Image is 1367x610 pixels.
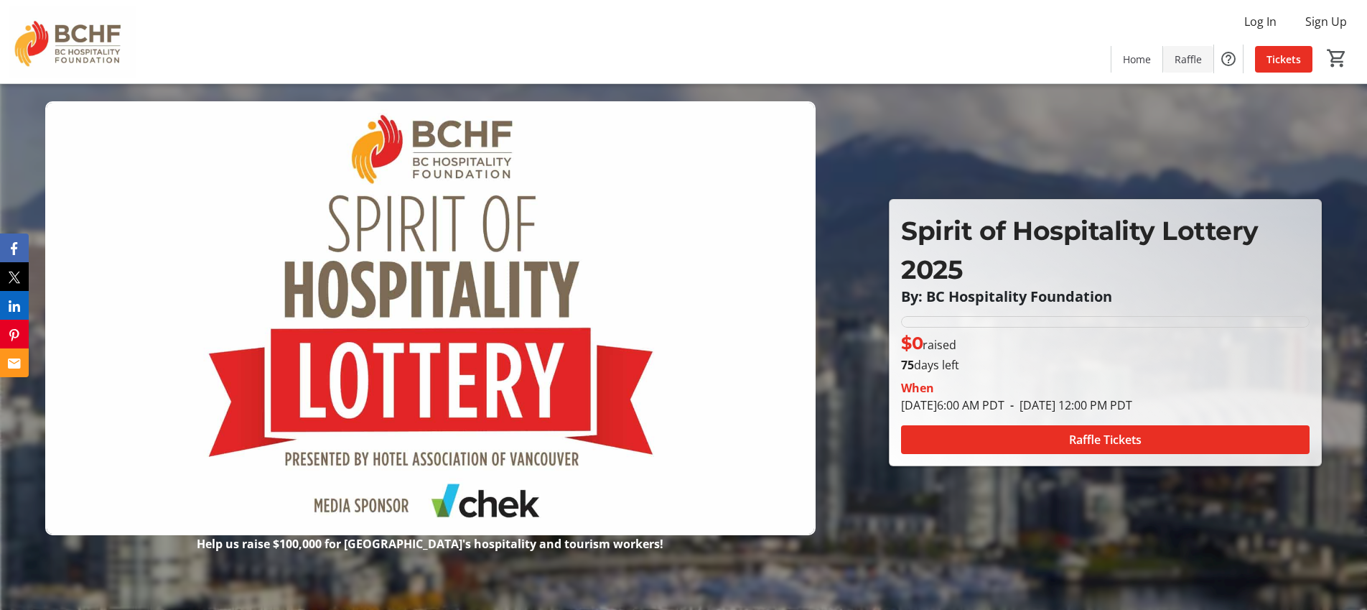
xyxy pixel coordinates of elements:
[901,379,934,397] div: When
[1111,46,1162,73] a: Home
[1233,10,1288,33] button: Log In
[1004,397,1132,413] span: [DATE] 12:00 PM PDT
[45,101,816,535] img: Campaign CTA Media Photo
[901,215,1259,285] span: Spirit of Hospitality Lottery 2025
[197,536,663,552] strong: Help us raise $100,000 for [GEOGRAPHIC_DATA]'s hospitality and tourism workers!
[901,316,1310,328] div: 0% of fundraising goal reached
[901,397,1004,413] span: [DATE] 6:00 AM PDT
[9,6,136,78] img: BC Hospitality Foundation's Logo
[901,333,923,353] span: $0
[1175,52,1202,67] span: Raffle
[901,289,1310,305] p: By: BC Hospitality Foundation
[1294,10,1358,33] button: Sign Up
[1214,45,1243,73] button: Help
[901,356,1310,374] p: days left
[1123,52,1151,67] span: Home
[901,425,1310,454] button: Raffle Tickets
[901,357,914,373] span: 75
[1255,46,1312,73] a: Tickets
[1244,13,1277,30] span: Log In
[901,331,956,356] p: raised
[1004,397,1020,413] span: -
[1266,52,1301,67] span: Tickets
[1069,431,1142,448] span: Raffle Tickets
[1305,13,1347,30] span: Sign Up
[1163,46,1213,73] a: Raffle
[1324,45,1350,71] button: Cart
